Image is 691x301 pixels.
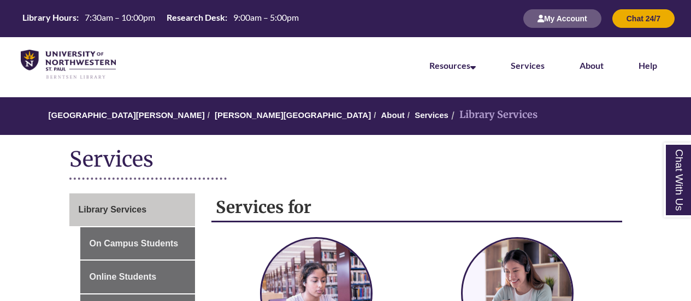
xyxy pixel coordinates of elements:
a: My Account [523,14,601,23]
a: Online Students [80,261,196,293]
a: On Campus Students [80,227,196,260]
img: UNWSP Library Logo [21,50,116,80]
a: Help [639,60,657,70]
a: Chat 24/7 [612,14,675,23]
button: My Account [523,9,601,28]
h1: Services [69,146,622,175]
a: [GEOGRAPHIC_DATA][PERSON_NAME] [49,110,205,120]
a: About [381,110,404,120]
a: Hours Today [18,11,303,26]
a: [PERSON_NAME][GEOGRAPHIC_DATA] [215,110,371,120]
span: Library Services [79,205,147,214]
button: Chat 24/7 [612,9,675,28]
a: Resources [429,60,476,70]
a: Library Services [69,193,196,226]
a: Services [415,110,448,120]
table: Hours Today [18,11,303,25]
span: 7:30am – 10:00pm [85,12,155,22]
a: Services [511,60,545,70]
h2: Services for [211,193,622,222]
th: Research Desk: [162,11,229,23]
span: 9:00am – 5:00pm [233,12,299,22]
a: About [580,60,604,70]
li: Library Services [448,107,538,123]
th: Library Hours: [18,11,80,23]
